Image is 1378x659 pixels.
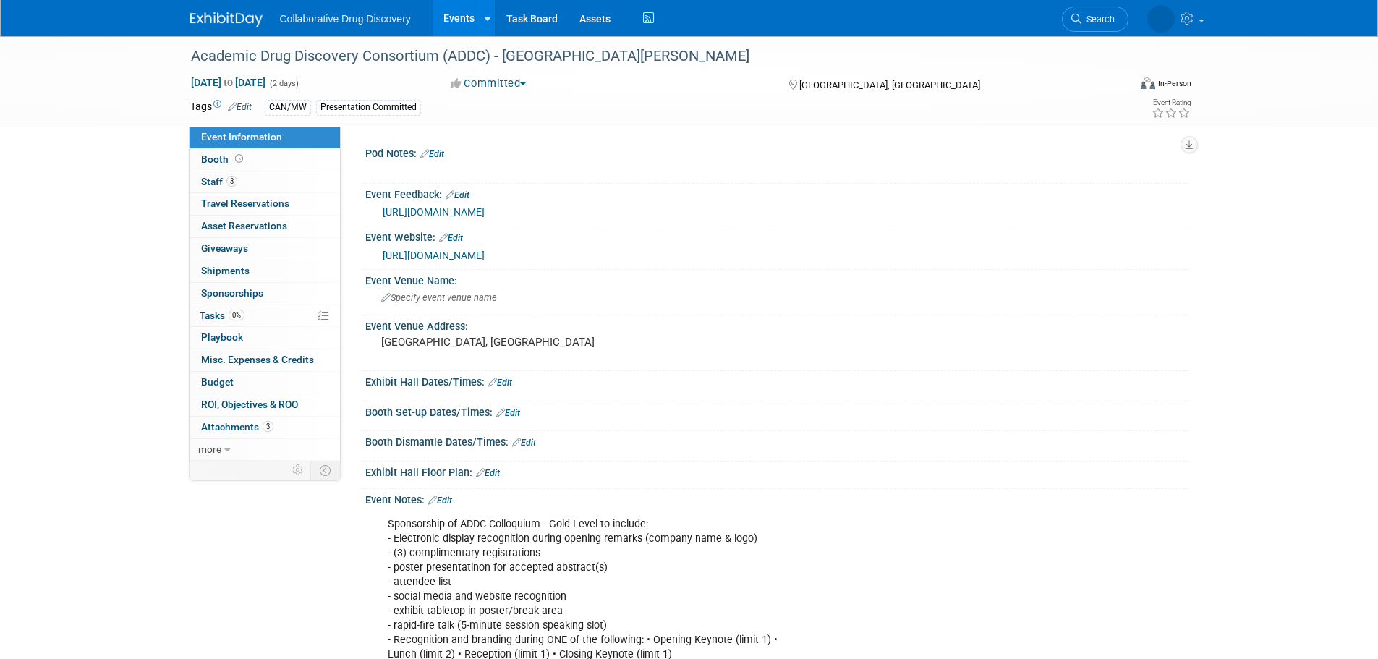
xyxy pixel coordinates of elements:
[365,143,1188,161] div: Pod Notes:
[1141,77,1155,89] img: Format-Inperson.png
[228,102,252,112] a: Edit
[310,461,340,480] td: Toggle Event Tabs
[201,153,246,165] span: Booth
[190,216,340,237] a: Asset Reservations
[190,327,340,349] a: Playbook
[1157,78,1191,89] div: In-Person
[365,315,1188,333] div: Event Venue Address:
[190,260,340,282] a: Shipments
[201,242,248,254] span: Giveaways
[229,310,244,320] span: 0%
[201,131,282,143] span: Event Information
[280,13,411,25] span: Collaborative Drug Discovery
[190,171,340,193] a: Staff3
[190,349,340,371] a: Misc. Expenses & Credits
[263,421,273,432] span: 3
[365,489,1188,508] div: Event Notes:
[365,431,1188,450] div: Booth Dismantle Dates/Times:
[190,193,340,215] a: Travel Reservations
[201,197,289,209] span: Travel Reservations
[190,12,263,27] img: ExhibitDay
[439,233,463,243] a: Edit
[190,76,266,89] span: [DATE] [DATE]
[201,376,234,388] span: Budget
[1043,75,1192,97] div: Event Format
[383,206,485,218] a: [URL][DOMAIN_NAME]
[200,310,244,321] span: Tasks
[496,408,520,418] a: Edit
[190,283,340,305] a: Sponsorships
[190,439,340,461] a: more
[365,371,1188,390] div: Exhibit Hall Dates/Times:
[383,250,485,261] a: [URL][DOMAIN_NAME]
[1147,5,1175,33] img: Juan Gijzelaar
[190,99,252,116] td: Tags
[201,265,250,276] span: Shipments
[232,153,246,164] span: Booth not reserved yet
[488,378,512,388] a: Edit
[201,354,314,365] span: Misc. Expenses & Credits
[365,401,1188,420] div: Booth Set-up Dates/Times:
[365,462,1188,480] div: Exhibit Hall Floor Plan:
[201,287,263,299] span: Sponsorships
[365,270,1188,288] div: Event Venue Name:
[190,127,340,148] a: Event Information
[316,100,421,115] div: Presentation Committed
[381,292,497,303] span: Specify event venue name
[201,331,243,343] span: Playbook
[1152,99,1191,106] div: Event Rating
[428,496,452,506] a: Edit
[186,43,1107,69] div: Academic Drug Discovery Consortium (ADDC) - [GEOGRAPHIC_DATA][PERSON_NAME]
[268,79,299,88] span: (2 days)
[190,394,340,416] a: ROI, Objectives & ROO
[1081,14,1115,25] span: Search
[476,468,500,478] a: Edit
[190,305,340,327] a: Tasks0%
[365,226,1188,245] div: Event Website:
[201,421,273,433] span: Attachments
[420,149,444,159] a: Edit
[265,100,311,115] div: CAN/MW
[446,76,532,91] button: Committed
[286,461,311,480] td: Personalize Event Tab Strip
[446,190,469,200] a: Edit
[1062,7,1128,32] a: Search
[512,438,536,448] a: Edit
[365,184,1188,203] div: Event Feedback:
[190,149,340,171] a: Booth
[190,417,340,438] a: Attachments3
[799,80,980,90] span: [GEOGRAPHIC_DATA], [GEOGRAPHIC_DATA]
[221,77,235,88] span: to
[381,336,692,349] pre: [GEOGRAPHIC_DATA], [GEOGRAPHIC_DATA]
[226,176,237,187] span: 3
[201,176,237,187] span: Staff
[190,372,340,394] a: Budget
[201,399,298,410] span: ROI, Objectives & ROO
[198,443,221,455] span: more
[190,238,340,260] a: Giveaways
[201,220,287,231] span: Asset Reservations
